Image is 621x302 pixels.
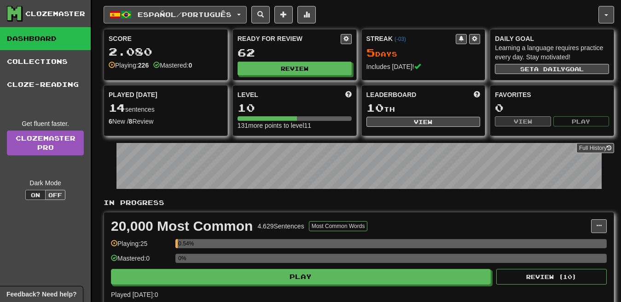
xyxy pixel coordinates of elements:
[238,90,258,99] span: Level
[7,119,84,128] div: Get fluent faster.
[238,102,352,114] div: 10
[109,46,223,57] div: 2.080
[345,90,352,99] span: Score more points to level up
[7,178,84,188] div: Dark Mode
[111,219,253,233] div: 20,000 Most Common
[366,34,456,43] div: Streak
[495,90,609,99] div: Favorites
[188,62,192,69] strong: 0
[238,34,341,43] div: Ready for Review
[25,190,46,200] button: On
[109,90,157,99] span: Played [DATE]
[395,36,406,42] a: (-03)
[109,117,223,126] div: New / Review
[495,43,609,62] div: Learning a language requires practice every day. Stay motivated!
[495,116,551,126] button: View
[111,254,171,269] div: Mastered: 0
[111,239,171,254] div: Playing: 25
[153,61,192,70] div: Mastered:
[495,102,609,114] div: 0
[553,116,609,126] button: Play
[534,66,565,72] span: a daily
[366,90,417,99] span: Leaderboard
[111,291,158,298] span: Played [DATE]: 0
[238,121,352,130] div: 131 more points to level 11
[25,9,85,18] div: Clozemaster
[138,11,232,18] span: Español / Português
[495,64,609,74] button: Seta dailygoal
[366,102,481,114] div: th
[366,62,481,71] div: Includes [DATE]!
[251,6,270,23] button: Search sentences
[366,117,481,127] button: View
[45,190,65,200] button: Off
[109,102,223,114] div: sentences
[104,198,614,207] p: In Progress
[109,34,223,43] div: Score
[109,61,149,70] div: Playing:
[474,90,480,99] span: This week in points, UTC
[576,143,614,153] button: Full History
[238,62,352,75] button: Review
[109,101,125,114] span: 14
[495,34,609,43] div: Daily Goal
[238,47,352,58] div: 62
[496,269,607,285] button: Review (10)
[109,118,112,125] strong: 6
[138,62,149,69] strong: 226
[309,221,368,231] button: Most Common Words
[366,46,375,59] span: 5
[257,222,304,231] div: 4.629 Sentences
[297,6,316,23] button: More stats
[129,118,133,125] strong: 8
[366,101,384,114] span: 10
[274,6,293,23] button: Add sentence to collection
[111,269,491,285] button: Play
[104,6,247,23] button: Español/Português
[366,47,481,59] div: Day s
[7,131,84,155] a: ClozemasterPro
[6,290,76,299] span: Open feedback widget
